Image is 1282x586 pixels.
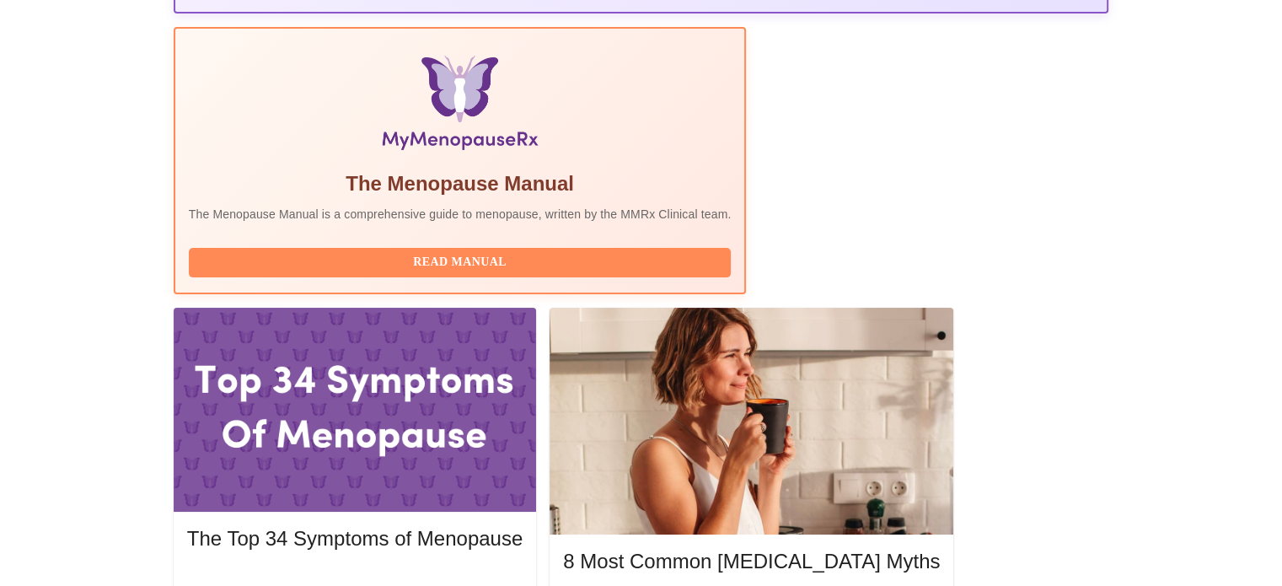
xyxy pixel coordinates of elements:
button: Read Manual [189,248,732,277]
h5: The Menopause Manual [189,170,732,197]
p: The Menopause Manual is a comprehensive guide to menopause, written by the MMRx Clinical team. [189,206,732,223]
a: Read Manual [189,254,736,268]
span: Read Manual [206,252,715,273]
img: Menopause Manual [275,56,645,157]
h5: The Top 34 Symptoms of Menopause [187,525,523,552]
h5: 8 Most Common [MEDICAL_DATA] Myths [563,548,940,575]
